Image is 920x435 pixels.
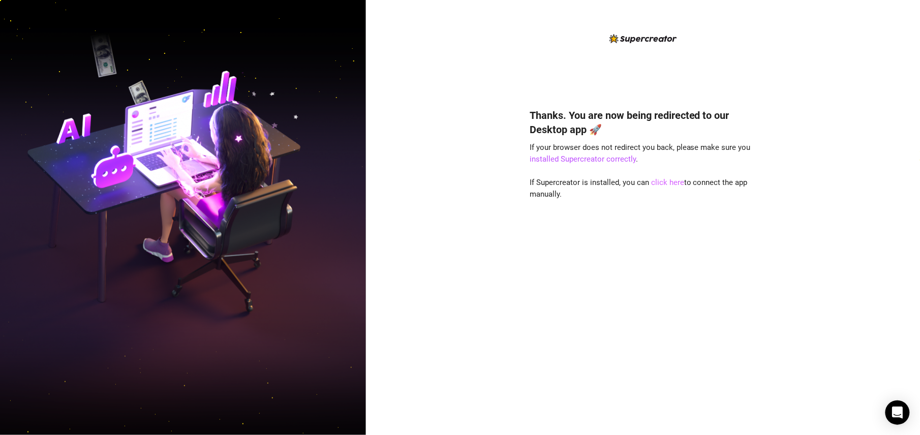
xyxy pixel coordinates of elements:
a: installed Supercreator correctly [530,154,636,164]
h4: Thanks. You are now being redirected to our Desktop app 🚀 [530,108,756,137]
a: click here [651,178,684,187]
span: If Supercreator is installed, you can to connect the app manually. [530,178,748,199]
img: logo-BBDzfeDw.svg [609,34,677,43]
div: Open Intercom Messenger [885,400,910,425]
span: If your browser does not redirect you back, please make sure you . [530,143,751,164]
